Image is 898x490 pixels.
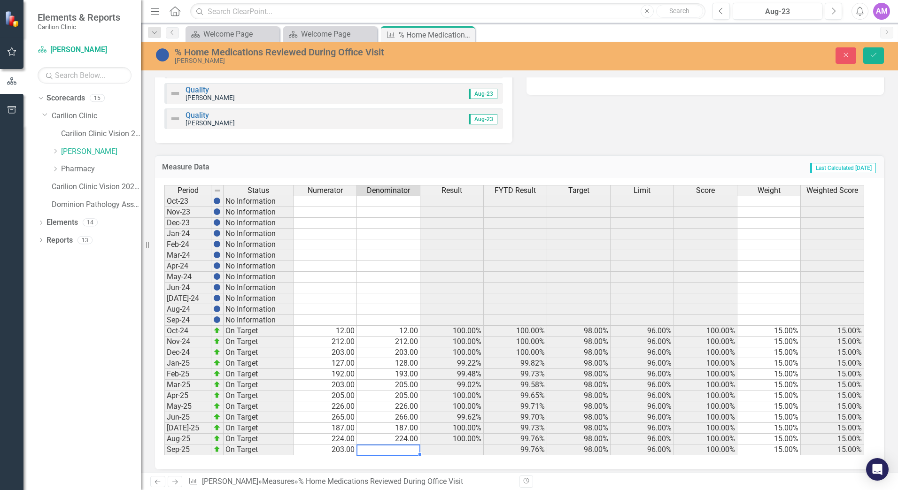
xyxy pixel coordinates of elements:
[873,3,890,20] div: AM
[213,381,221,388] img: zOikAAAAAElFTkSuQmCC
[801,444,864,455] td: 15.00%
[164,304,211,315] td: Aug-24
[420,412,484,423] td: 99.62%
[186,111,209,120] a: Quality
[294,358,357,369] td: 127.00
[164,261,211,272] td: Apr-24
[484,434,547,444] td: 99.76%
[484,358,547,369] td: 99.82%
[611,347,674,358] td: 96.00%
[737,434,801,444] td: 15.00%
[737,337,801,347] td: 15.00%
[736,6,819,17] div: Aug-23
[224,369,294,380] td: On Target
[611,326,674,337] td: 96.00%
[484,444,547,455] td: 99.76%
[674,326,737,337] td: 100.00%
[674,444,737,455] td: 100.00%
[294,434,357,444] td: 224.00
[83,219,98,227] div: 14
[164,293,211,304] td: [DATE]-24
[178,186,199,195] span: Period
[611,369,674,380] td: 96.00%
[46,235,73,246] a: Reports
[737,326,801,337] td: 15.00%
[294,412,357,423] td: 265.00
[61,146,141,157] a: [PERSON_NAME]
[294,369,357,380] td: 192.00
[164,434,211,444] td: Aug-25
[224,401,294,412] td: On Target
[611,434,674,444] td: 96.00%
[186,94,235,101] small: [PERSON_NAME]
[420,358,484,369] td: 99.22%
[357,347,420,358] td: 203.00
[224,196,294,207] td: No Information
[547,401,611,412] td: 98.00%
[224,218,294,229] td: No Information
[188,28,277,40] a: Welcome Page
[224,380,294,390] td: On Target
[213,208,221,215] img: BgCOk07PiH71IgAAAABJRU5ErkJggg==
[420,434,484,444] td: 100.00%
[294,444,357,455] td: 203.00
[301,28,375,40] div: Welcome Page
[547,326,611,337] td: 98.00%
[294,390,357,401] td: 205.00
[170,113,181,124] img: Not Defined
[224,283,294,293] td: No Information
[357,423,420,434] td: 187.00
[674,390,737,401] td: 100.00%
[801,390,864,401] td: 15.00%
[758,186,781,195] span: Weight
[484,412,547,423] td: 99.70%
[674,412,737,423] td: 100.00%
[801,423,864,434] td: 15.00%
[294,401,357,412] td: 226.00
[224,326,294,337] td: On Target
[164,239,211,250] td: Feb-24
[164,326,211,337] td: Oct-24
[420,347,484,358] td: 100.00%
[810,163,876,173] span: Last Calculated [DATE]
[294,423,357,434] td: 187.00
[213,348,221,356] img: zOikAAAAAElFTkSuQmCC
[568,186,589,195] span: Target
[696,186,715,195] span: Score
[61,164,141,175] a: Pharmacy
[674,337,737,347] td: 100.00%
[801,434,864,444] td: 15.00%
[674,401,737,412] td: 100.00%
[38,23,120,31] small: Carilion Clinic
[224,315,294,326] td: No Information
[547,434,611,444] td: 98.00%
[164,390,211,401] td: Apr-25
[484,369,547,380] td: 99.73%
[484,390,547,401] td: 99.65%
[46,93,85,104] a: Scorecards
[420,401,484,412] td: 100.00%
[164,315,211,326] td: Sep-24
[262,477,294,486] a: Measures
[52,111,141,122] a: Carilion Clinic
[547,412,611,423] td: 98.00%
[213,316,221,323] img: BgCOk07PiH71IgAAAABJRU5ErkJggg==
[420,380,484,390] td: 99.02%
[737,390,801,401] td: 15.00%
[203,28,277,40] div: Welcome Page
[484,380,547,390] td: 99.58%
[674,434,737,444] td: 100.00%
[733,3,822,20] button: Aug-23
[164,283,211,293] td: Jun-24
[674,423,737,434] td: 100.00%
[213,283,221,291] img: BgCOk07PiH71IgAAAABJRU5ErkJggg==
[495,186,536,195] span: FYTD Result
[669,7,689,15] span: Search
[213,391,221,399] img: zOikAAAAAElFTkSuQmCC
[357,326,420,337] td: 12.00
[224,434,294,444] td: On Target
[737,347,801,358] td: 15.00%
[484,326,547,337] td: 100.00%
[213,435,221,442] img: zOikAAAAAElFTkSuQmCC
[224,261,294,272] td: No Information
